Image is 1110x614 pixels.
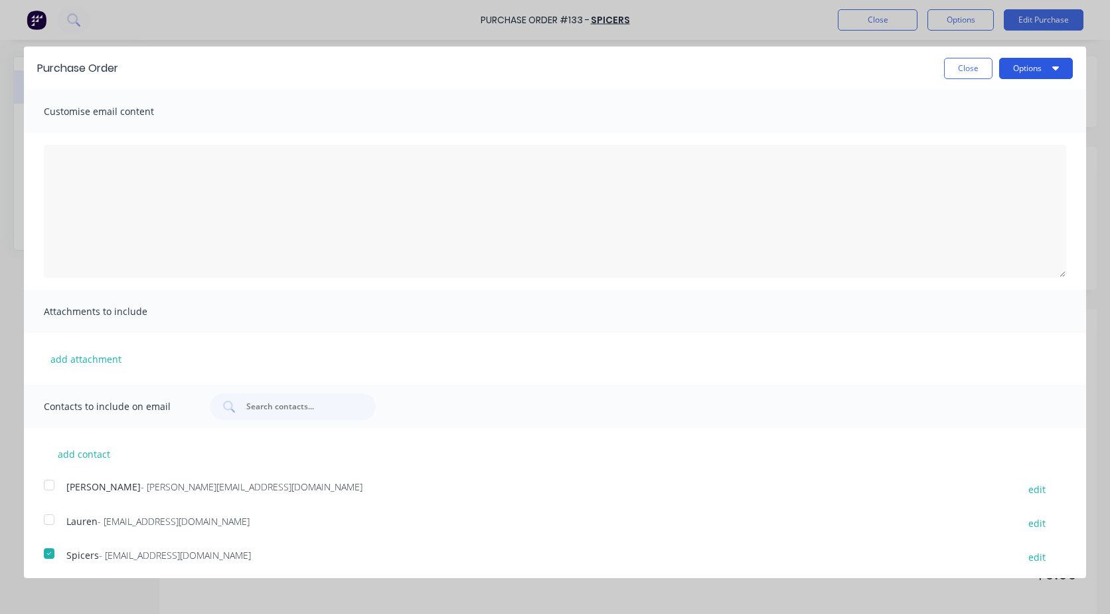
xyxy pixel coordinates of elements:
[37,60,118,76] div: Purchase Order
[66,480,141,493] span: [PERSON_NAME]
[44,302,190,321] span: Attachments to include
[44,444,123,464] button: add contact
[245,400,355,413] input: Search contacts...
[98,515,250,528] span: - [EMAIL_ADDRESS][DOMAIN_NAME]
[66,515,98,528] span: Lauren
[1020,548,1054,566] button: edit
[999,58,1073,79] button: Options
[1020,514,1054,532] button: edit
[44,349,128,369] button: add attachment
[141,480,362,493] span: - [PERSON_NAME][EMAIL_ADDRESS][DOMAIN_NAME]
[44,102,190,121] span: Customise email content
[99,549,251,562] span: - [EMAIL_ADDRESS][DOMAIN_NAME]
[1020,480,1054,498] button: edit
[66,549,99,562] span: Spicers
[44,397,190,416] span: Contacts to include on email
[944,58,992,79] button: Close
